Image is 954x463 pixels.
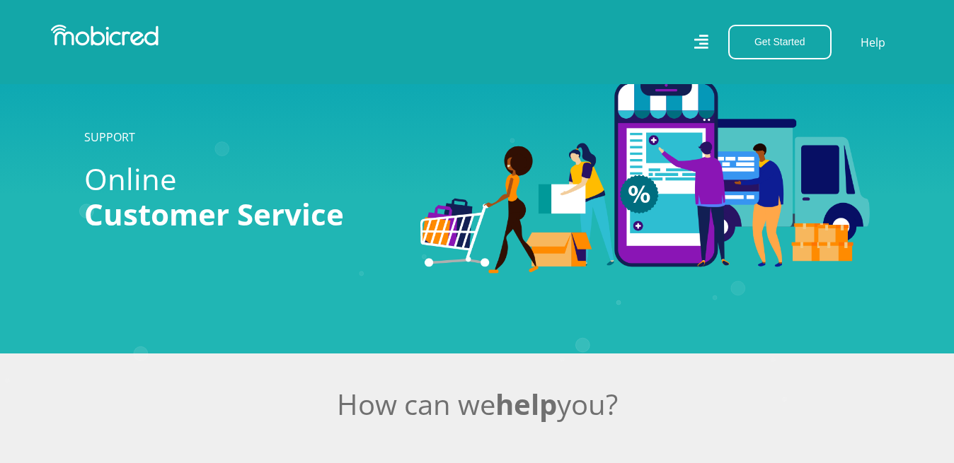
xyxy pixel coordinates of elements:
[84,387,870,421] h2: How can we you?
[420,80,870,274] img: Categories
[84,194,344,234] span: Customer Service
[51,25,159,46] img: Mobicred
[84,161,399,233] h1: Online
[728,25,832,59] button: Get Started
[860,33,886,52] a: Help
[84,129,135,145] a: SUPPORT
